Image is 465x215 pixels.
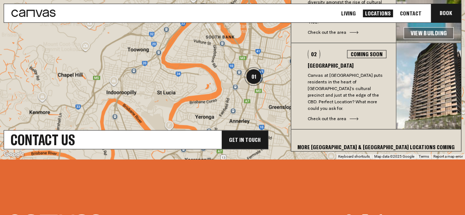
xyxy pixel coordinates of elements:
div: Check out the area [308,29,386,36]
a: Open this area in Google Maps (opens a new window) [2,150,26,159]
a: View Building [404,27,454,39]
div: Check out the area [308,115,386,122]
button: 02Coming Soon[GEOGRAPHIC_DATA]Canvas at [GEOGRAPHIC_DATA] puts residents in the heart of [GEOGRAP... [291,43,396,129]
button: Keyboard shortcuts [338,154,370,159]
a: Living [339,10,358,17]
a: Contact [398,10,424,17]
span: Map data ©2025 Google [374,154,414,158]
div: More [GEOGRAPHIC_DATA] & [GEOGRAPHIC_DATA] Locations coming soon [291,129,461,171]
div: 01 [244,67,263,86]
div: Coming Soon [347,50,386,58]
div: 02 [308,50,320,59]
img: Google [2,150,26,159]
a: Locations [363,10,393,17]
a: Contact UsGet In Touch [4,130,268,149]
a: Terms (opens in new tab) [419,154,429,158]
img: e00625e3674632ab53fb0bd06b8ba36b178151b1-356x386.jpg [396,43,461,129]
button: Book [431,4,461,22]
p: Canvas at [GEOGRAPHIC_DATA] puts residents in the heart of [GEOGRAPHIC_DATA]’s cultural precinct ... [308,72,386,112]
div: Get In Touch [222,130,268,149]
h3: [GEOGRAPHIC_DATA] [308,62,386,68]
a: Report a map error [433,154,463,158]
